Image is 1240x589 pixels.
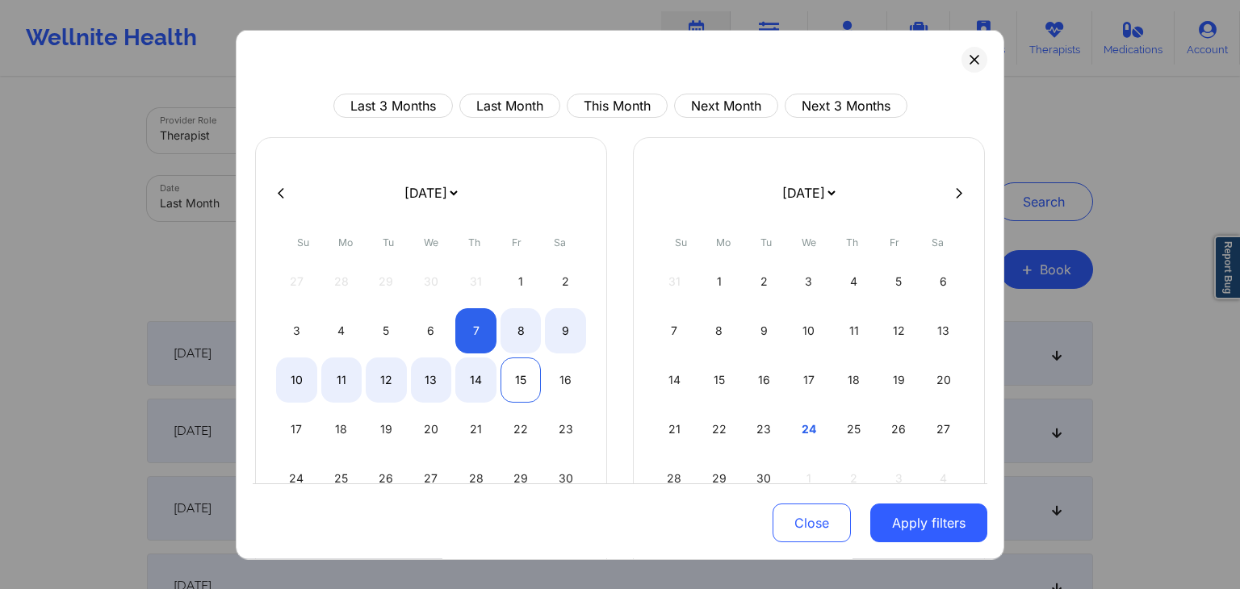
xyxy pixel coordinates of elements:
div: Wed Sep 03 2025 [789,259,830,304]
div: Tue Sep 09 2025 [744,308,785,353]
div: Fri Aug 22 2025 [501,407,542,452]
div: Fri Sep 19 2025 [878,357,920,403]
div: Sun Sep 07 2025 [654,308,695,353]
div: Mon Sep 01 2025 [699,259,740,304]
div: Mon Sep 29 2025 [699,456,740,501]
button: Close [773,504,851,543]
div: Tue Sep 16 2025 [744,357,785,403]
div: Sun Sep 28 2025 [654,456,695,501]
abbr: Thursday [468,236,480,249]
div: Mon Aug 18 2025 [321,407,362,452]
div: Mon Aug 11 2025 [321,357,362,403]
div: Fri Aug 15 2025 [501,357,542,403]
abbr: Friday [890,236,899,249]
button: Last Month [459,94,560,118]
div: Sun Aug 03 2025 [276,308,317,353]
div: Tue Sep 23 2025 [744,407,785,452]
div: Wed Sep 10 2025 [789,308,830,353]
abbr: Sunday [675,236,687,249]
div: Sat Sep 06 2025 [923,259,964,304]
div: Tue Sep 30 2025 [744,456,785,501]
div: Thu Aug 28 2025 [455,456,496,501]
div: Sat Aug 09 2025 [545,308,586,353]
abbr: Tuesday [760,236,772,249]
div: Thu Sep 04 2025 [833,259,874,304]
abbr: Thursday [846,236,858,249]
div: Fri Sep 12 2025 [878,308,920,353]
div: Tue Aug 19 2025 [366,407,407,452]
div: Mon Aug 25 2025 [321,456,362,501]
button: This Month [567,94,668,118]
div: Thu Aug 14 2025 [455,357,496,403]
div: Sat Aug 23 2025 [545,407,586,452]
abbr: Saturday [932,236,944,249]
abbr: Monday [338,236,353,249]
div: Fri Aug 08 2025 [501,308,542,353]
div: Wed Aug 06 2025 [411,308,452,353]
div: Sun Sep 14 2025 [654,357,695,403]
abbr: Monday [716,236,731,249]
div: Mon Sep 15 2025 [699,357,740,403]
button: Apply filters [870,504,987,543]
div: Tue Sep 02 2025 [744,259,785,304]
abbr: Wednesday [802,236,816,249]
div: Sat Aug 30 2025 [545,456,586,501]
div: Sat Sep 13 2025 [923,308,964,353]
div: Sun Aug 17 2025 [276,407,317,452]
div: Fri Aug 29 2025 [501,456,542,501]
div: Sun Aug 24 2025 [276,456,317,501]
abbr: Tuesday [383,236,394,249]
abbr: Friday [512,236,522,249]
div: Sat Aug 16 2025 [545,357,586,403]
div: Wed Sep 17 2025 [789,357,830,403]
div: Fri Sep 26 2025 [878,407,920,452]
div: Mon Aug 04 2025 [321,308,362,353]
abbr: Sunday [297,236,309,249]
div: Sun Sep 21 2025 [654,407,695,452]
div: Sun Aug 10 2025 [276,357,317,403]
div: Thu Sep 11 2025 [833,308,874,353]
button: Last 3 Months [333,94,453,118]
div: Tue Aug 12 2025 [366,357,407,403]
div: Tue Aug 05 2025 [366,308,407,353]
div: Sat Aug 02 2025 [545,259,586,304]
div: Thu Aug 07 2025 [455,308,496,353]
div: Thu Aug 21 2025 [455,407,496,452]
abbr: Wednesday [424,236,438,249]
div: Fri Aug 01 2025 [501,259,542,304]
div: Mon Sep 22 2025 [699,407,740,452]
div: Thu Sep 18 2025 [833,357,874,403]
button: Next 3 Months [785,94,907,118]
div: Thu Sep 25 2025 [833,407,874,452]
div: Sat Sep 20 2025 [923,357,964,403]
div: Wed Aug 20 2025 [411,407,452,452]
div: Wed Aug 13 2025 [411,357,452,403]
div: Sat Sep 27 2025 [923,407,964,452]
div: Fri Sep 05 2025 [878,259,920,304]
div: Wed Aug 27 2025 [411,456,452,501]
div: Tue Aug 26 2025 [366,456,407,501]
abbr: Saturday [554,236,566,249]
div: Mon Sep 08 2025 [699,308,740,353]
div: Wed Sep 24 2025 [789,407,830,452]
button: Next Month [674,94,778,118]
